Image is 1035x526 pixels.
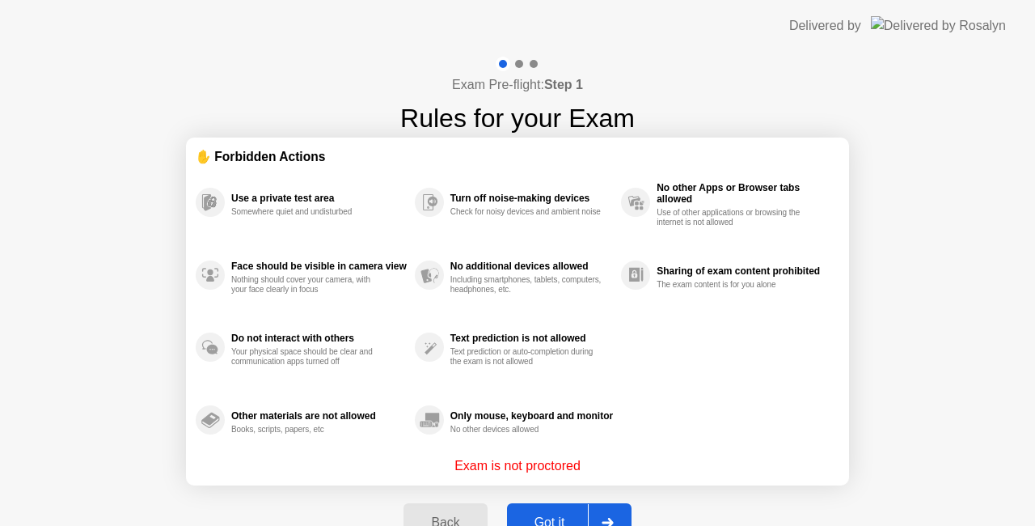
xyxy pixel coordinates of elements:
div: Turn off noise-making devices [450,193,613,204]
b: Step 1 [544,78,583,91]
h4: Exam Pre-flight: [452,75,583,95]
div: Somewhere quiet and undisturbed [231,207,384,217]
div: Books, scripts, papers, etc [231,425,384,435]
div: The exam content is for you alone [657,280,809,290]
div: No other Apps or Browser tabs allowed [657,182,831,205]
div: ✋ Forbidden Actions [196,147,839,166]
img: Delivered by Rosalyn [871,16,1006,35]
div: Including smartphones, tablets, computers, headphones, etc. [450,275,603,295]
div: Other materials are not allowed [231,410,407,422]
p: Exam is not proctored [454,456,581,476]
div: No additional devices allowed [450,261,613,272]
h1: Rules for your Exam [400,99,635,138]
div: Your physical space should be clear and communication apps turned off [231,347,384,367]
div: Use of other applications or browsing the internet is not allowed [657,208,809,227]
div: Do not interact with others [231,333,407,344]
div: Use a private test area [231,193,407,204]
div: Face should be visible in camera view [231,261,407,272]
div: No other devices allowed [450,425,603,435]
div: Only mouse, keyboard and monitor [450,410,613,422]
div: Sharing of exam content prohibited [657,265,831,277]
div: Check for noisy devices and ambient noise [450,207,603,217]
div: Text prediction or auto-completion during the exam is not allowed [450,347,603,367]
div: Delivered by [789,16,861,36]
div: Nothing should cover your camera, with your face clearly in focus [231,275,384,295]
div: Text prediction is not allowed [450,333,613,344]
